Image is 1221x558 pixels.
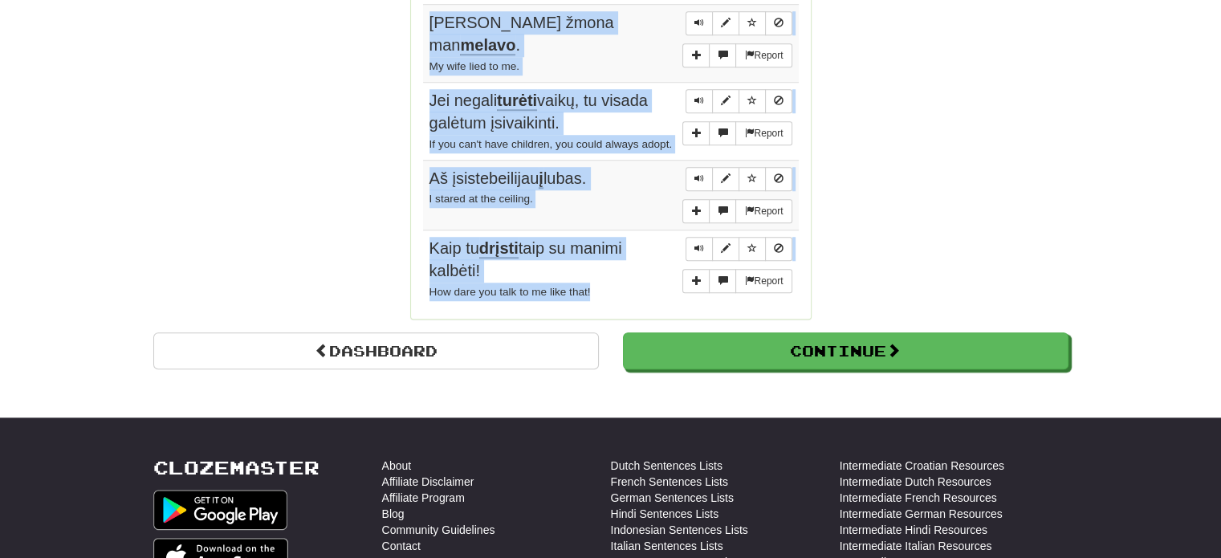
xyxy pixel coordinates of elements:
[611,458,722,474] a: Dutch Sentences Lists
[682,199,710,223] button: Add sentence to collection
[429,169,587,189] span: Aš įsistebeilijau lubas.
[735,269,792,293] button: Report
[611,506,719,522] a: Hindi Sentences Lists
[840,474,991,490] a: Intermediate Dutch Resources
[840,490,997,506] a: Intermediate French Resources
[497,92,537,111] u: turėti
[686,89,713,113] button: Play sentence audio
[739,89,766,113] button: Toggle favorite
[429,138,673,150] small: If you can't have children, you could always adopt.
[429,286,591,298] small: How dare you talk to me like that!
[611,474,728,490] a: French Sentences Lists
[765,167,792,191] button: Toggle ignore
[735,121,792,145] button: Report
[682,121,710,145] button: Add sentence to collection
[153,332,599,369] a: Dashboard
[840,522,987,538] a: Intermediate Hindi Resources
[840,506,1003,522] a: Intermediate German Resources
[611,522,748,538] a: Indonesian Sentences Lists
[682,269,710,293] button: Add sentence to collection
[686,237,792,261] div: Sentence controls
[429,14,614,56] span: [PERSON_NAME] žmona man .
[382,522,495,538] a: Community Guidelines
[153,458,319,478] a: Clozemaster
[735,43,792,67] button: Report
[765,11,792,35] button: Toggle ignore
[712,89,739,113] button: Edit sentence
[429,239,622,280] span: Kaip tu taip su manimi kalbėti!
[429,92,648,132] span: Jei negali vaikų, tu visada galėtum įsivaikinti.
[712,11,739,35] button: Edit sentence
[765,89,792,113] button: Toggle ignore
[479,239,519,259] u: drįsti
[429,60,520,72] small: My wife lied to me.
[840,538,992,554] a: Intermediate Italian Resources
[153,490,288,530] img: Get it on Google Play
[382,538,421,554] a: Contact
[611,538,723,554] a: Italian Sentences Lists
[623,332,1068,369] button: Continue
[765,237,792,261] button: Toggle ignore
[686,167,792,191] div: Sentence controls
[682,269,792,293] div: More sentence controls
[682,43,792,67] div: More sentence controls
[712,167,739,191] button: Edit sentence
[382,490,465,506] a: Affiliate Program
[429,193,533,205] small: I stared at the ceiling.
[539,169,543,189] u: į
[460,36,515,55] u: melavo
[712,237,739,261] button: Edit sentence
[686,237,713,261] button: Play sentence audio
[686,11,713,35] button: Play sentence audio
[686,89,792,113] div: Sentence controls
[739,167,766,191] button: Toggle favorite
[611,490,734,506] a: German Sentences Lists
[382,506,405,522] a: Blog
[682,199,792,223] div: More sentence controls
[682,43,710,67] button: Add sentence to collection
[840,458,1004,474] a: Intermediate Croatian Resources
[739,237,766,261] button: Toggle favorite
[686,167,713,191] button: Play sentence audio
[682,121,792,145] div: More sentence controls
[735,199,792,223] button: Report
[382,474,474,490] a: Affiliate Disclaimer
[739,11,766,35] button: Toggle favorite
[686,11,792,35] div: Sentence controls
[382,458,412,474] a: About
